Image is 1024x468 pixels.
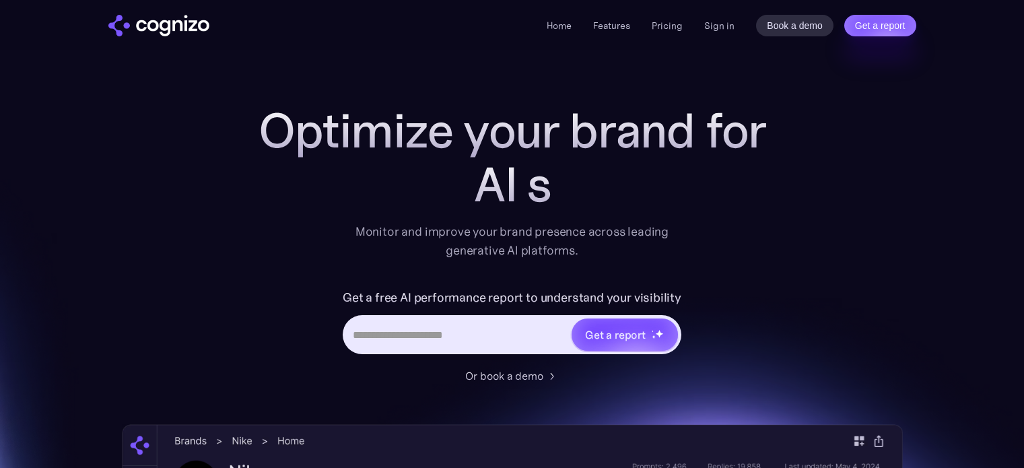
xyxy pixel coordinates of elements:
[243,158,782,211] div: AI s
[844,15,916,36] a: Get a report
[652,330,654,332] img: star
[704,18,735,34] a: Sign in
[547,20,572,32] a: Home
[585,327,646,343] div: Get a report
[343,287,681,308] label: Get a free AI performance report to understand your visibility
[347,222,678,260] div: Monitor and improve your brand presence across leading generative AI platforms.
[570,317,679,352] a: Get a reportstarstarstar
[652,20,683,32] a: Pricing
[593,20,630,32] a: Features
[108,15,209,36] a: home
[652,335,656,339] img: star
[756,15,833,36] a: Book a demo
[108,15,209,36] img: cognizo logo
[343,287,681,361] form: Hero URL Input Form
[465,368,543,384] div: Or book a demo
[243,104,782,158] h1: Optimize your brand for
[465,368,559,384] a: Or book a demo
[655,329,664,338] img: star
